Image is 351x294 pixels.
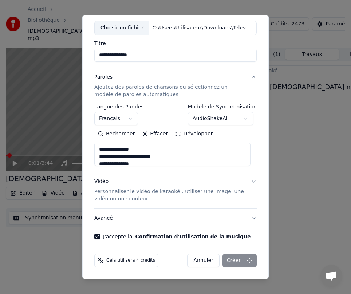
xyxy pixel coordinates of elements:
[94,209,257,228] button: Avancé
[106,258,155,263] span: Cela utilisera 4 crédits
[95,21,149,35] div: Choisir un fichier
[94,41,257,46] label: Titre
[149,24,256,32] div: C:\Users\Utilisateur\Downloads\Televzr Downloads\Buveur de biere.mp4
[94,188,245,203] p: Personnaliser le vidéo de karaoké : utiliser une image, une vidéo ou une couleur
[94,84,245,98] p: Ajoutez des paroles de chansons ou sélectionnez un modèle de paroles automatiques
[94,178,245,203] div: Vidéo
[94,104,144,109] label: Langue des Paroles
[94,172,257,208] button: VidéoPersonnaliser le vidéo de karaoké : utiliser une image, une vidéo ou une couleur
[138,128,171,140] button: Effacer
[188,104,257,109] label: Modèle de Synchronisation
[187,254,219,267] button: Annuler
[94,68,257,104] button: ParolesAjoutez des paroles de chansons ou sélectionnez un modèle de paroles automatiques
[135,234,251,239] button: J'accepte la
[94,73,113,81] div: Paroles
[171,128,216,140] button: Développer
[94,128,138,140] button: Rechercher
[103,234,251,239] label: J'accepte la
[94,104,257,172] div: ParolesAjoutez des paroles de chansons ou sélectionnez un modèle de paroles automatiques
